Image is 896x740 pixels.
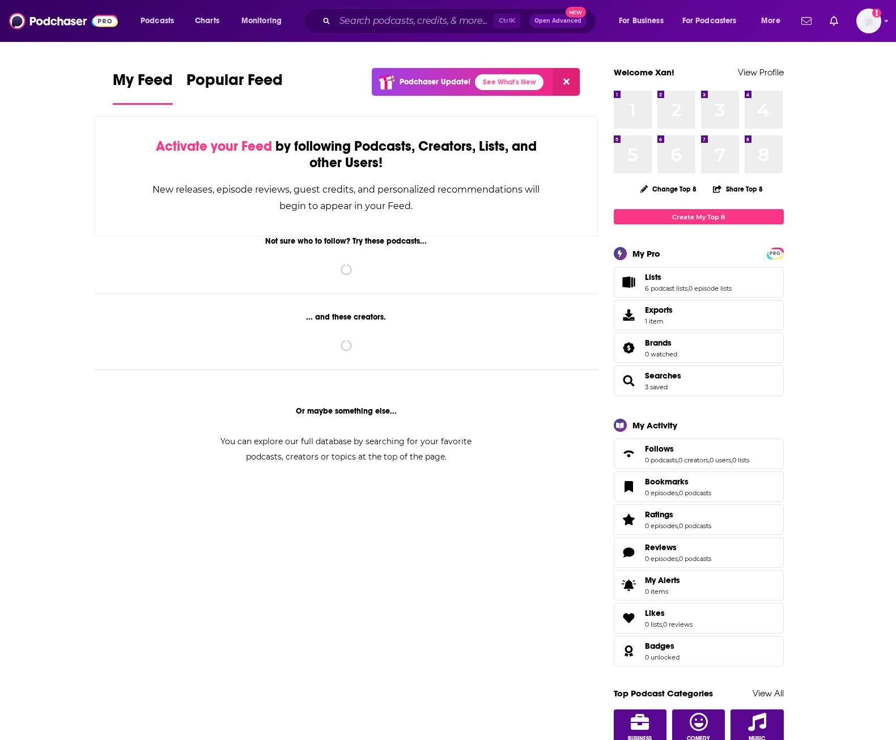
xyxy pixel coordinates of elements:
[645,575,680,585] span: My Alerts
[645,383,668,391] a: 3 saved
[632,248,660,259] div: My Pro
[152,138,541,171] div: by following Podcasts, Creators, Lists, and other Users!
[233,12,296,30] button: open menu
[614,603,784,633] span: Likes
[186,70,283,105] a: Popular Feed
[95,406,598,416] div: Or maybe something else...
[677,456,678,464] span: ,
[475,74,543,90] a: See What's New
[682,13,737,29] span: For Podcasters
[645,338,677,348] a: Brands
[645,608,693,618] a: Likes
[678,456,708,464] a: 0 creators
[645,350,677,358] a: 0 watched
[663,620,693,628] a: 0 reviews
[708,456,710,464] span: ,
[645,477,689,487] span: Bookmarks
[618,340,640,356] a: Brands
[614,209,784,224] a: Create My Top 8
[614,570,784,601] a: My Alerts
[645,522,678,530] a: 0 episodes
[618,446,640,462] a: Follows
[614,300,784,330] a: Exports
[768,249,782,257] a: PRO
[186,70,283,96] span: Popular Feed
[645,477,711,487] a: Bookmarks
[152,181,541,214] div: New releases, episode reviews, guest credits, and personalized recommendations will begin to appe...
[634,182,704,196] button: Change Top 8
[662,620,663,628] span: ,
[614,333,784,363] span: Brands
[645,555,678,563] a: 0 episodes
[9,10,118,32] a: Podchaser - Follow, Share and Rate Podcasts
[619,13,664,29] span: For Business
[614,67,674,78] a: Welcome Xan!
[611,12,678,30] button: open menu
[645,620,662,628] a: 0 lists
[645,272,661,282] span: Lists
[645,305,673,315] span: Exports
[156,138,272,155] span: Activate your Feed
[797,11,816,31] a: Show notifications dropdown
[400,77,470,87] p: Podchaser Update!
[645,444,674,454] span: Follows
[678,555,679,563] span: ,
[645,444,749,454] a: Follows
[614,471,784,502] span: Bookmarks
[679,522,711,530] a: 0 podcasts
[614,688,713,699] a: Top Podcast Categories
[678,522,679,530] span: ,
[710,456,731,464] a: 0 users
[678,489,679,497] span: ,
[618,307,640,323] span: Exports
[614,504,784,535] span: Ratings
[856,8,881,33] span: Logged in as xan.giglio
[645,608,665,618] span: Likes
[618,545,640,560] a: Reviews
[95,312,598,322] div: ... and these creators.
[645,509,673,520] span: Ratings
[618,610,640,626] a: Likes
[618,373,640,389] a: Searches
[645,588,680,596] span: 0 items
[768,249,782,258] span: PRO
[679,489,711,497] a: 0 podcasts
[645,653,680,661] a: 0 unlocked
[645,456,677,464] a: 0 podcasts
[534,18,581,24] span: Open Advanced
[614,537,784,568] span: Reviews
[133,12,189,30] button: open menu
[753,688,784,699] a: View All
[494,14,520,28] span: Ctrl K
[645,489,678,497] a: 0 episodes
[712,178,763,200] button: Share Top 8
[738,67,784,78] a: View Profile
[645,338,672,348] span: Brands
[645,272,732,282] a: Lists
[95,236,598,246] div: Not sure who to follow? Try these podcasts...
[335,12,494,30] input: Search podcasts, credits, & more...
[113,70,173,105] a: My Feed
[241,13,282,29] span: Monitoring
[825,11,843,31] a: Show notifications dropdown
[761,13,780,29] span: More
[614,267,784,297] span: Lists
[645,371,681,381] a: Searches
[645,284,687,292] a: 6 podcast lists
[315,8,607,34] div: Search podcasts, credits, & more...
[645,509,711,520] a: Ratings
[188,12,226,30] a: Charts
[645,542,711,552] a: Reviews
[618,512,640,528] a: Ratings
[645,542,677,552] span: Reviews
[207,434,486,465] div: You can explore our full database by searching for your favorite podcasts, creators or topics at ...
[856,8,881,33] button: Show profile menu
[675,12,753,30] button: open menu
[753,12,795,30] button: open menu
[645,317,673,325] span: 1 item
[856,8,881,33] img: User Profile
[872,8,881,18] svg: Add a profile image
